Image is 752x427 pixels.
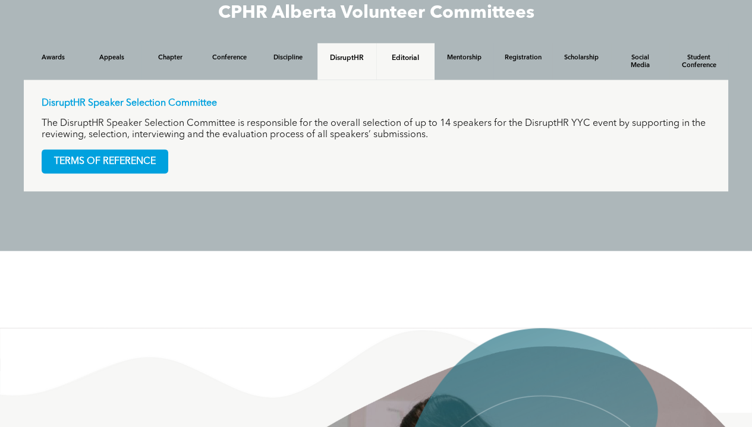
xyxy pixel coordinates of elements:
h4: DisruptHR [328,54,366,62]
h4: Awards [34,54,72,62]
p: DisruptHR Speaker Selection Committee [42,98,710,109]
h4: Social Media [622,54,659,69]
h4: Editorial [387,54,424,62]
h4: Scholarship [563,54,600,62]
h4: Registration [504,54,542,62]
h4: Conference [210,54,248,62]
h4: Discipline [269,54,307,62]
span: CPHR Alberta Volunteer Committees [218,4,534,22]
h4: Student Conference [680,54,718,69]
a: TERMS OF REFERENCE [42,150,168,174]
h4: Appeals [93,54,131,62]
h4: Chapter [152,54,190,62]
p: The DisruptHR Speaker Selection Committee is responsible for the overall selection of up to 14 sp... [42,118,710,141]
h4: Mentorship [445,54,483,62]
